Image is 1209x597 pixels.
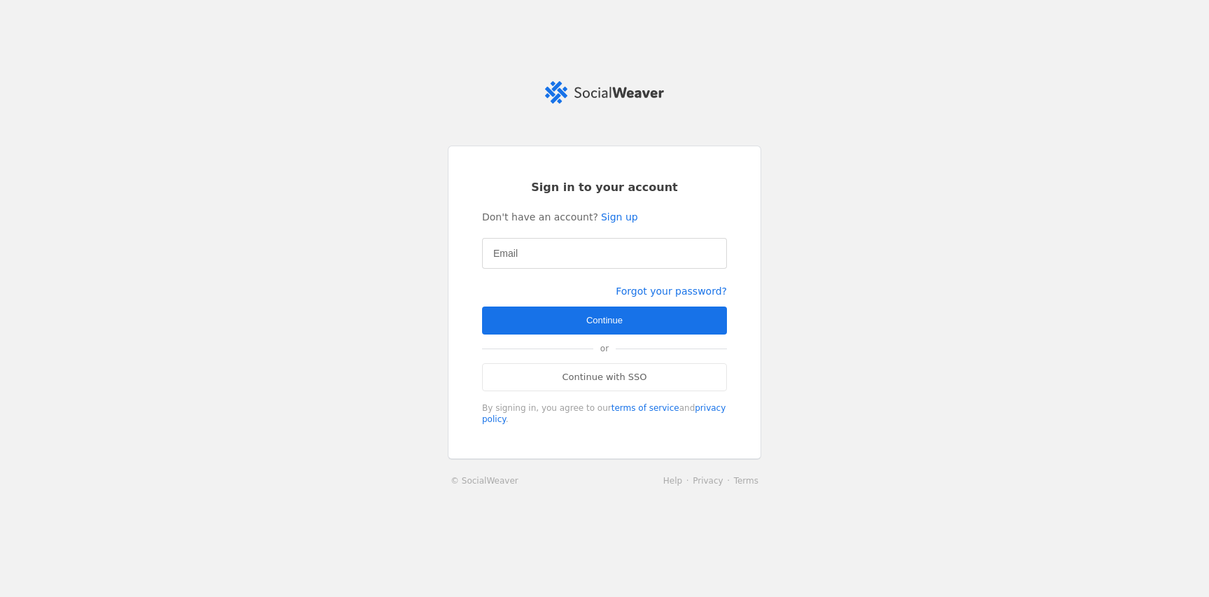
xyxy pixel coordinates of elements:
[601,210,638,224] a: Sign up
[482,307,727,335] button: Continue
[586,314,623,328] span: Continue
[482,402,727,425] div: By signing in, you agree to our and .
[723,474,734,488] li: ·
[482,363,727,391] a: Continue with SSO
[531,180,678,195] span: Sign in to your account
[493,245,716,262] input: Email
[482,403,726,424] a: privacy policy
[482,210,598,224] span: Don't have an account?
[593,335,616,363] span: or
[493,245,518,262] mat-label: Email
[611,403,679,413] a: terms of service
[693,476,723,486] a: Privacy
[663,476,682,486] a: Help
[682,474,693,488] li: ·
[616,286,727,297] a: Forgot your password?
[451,474,518,488] a: © SocialWeaver
[734,476,758,486] a: Terms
